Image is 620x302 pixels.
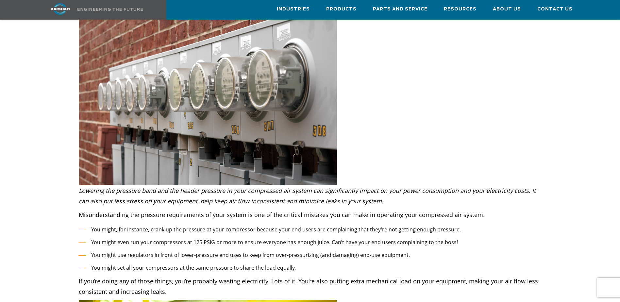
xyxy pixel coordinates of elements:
li: You might set all your compressors at the same pressure to share the load equally. [79,263,542,273]
span: Industries [277,6,310,13]
a: Products [326,0,357,18]
a: About Us [493,0,521,18]
img: kaishan logo [36,3,85,15]
span: Resources [444,6,477,13]
p: Misunderstanding the pressure requirements of your system is one of the critical mistakes you can... [79,210,542,220]
img: Electric [79,13,337,185]
li: You might, for instance, crank up the pressure at your compressor because your end users are comp... [79,225,542,234]
li: You might use regulators in front of lower-pressure end uses to keep from over-pressurizing (and ... [79,250,542,260]
span: Parts and Service [373,6,427,13]
p: If you’re doing any of those things, you’re probably wasting electricity. Lots of it. You’re also... [79,276,542,297]
li: You might even run your compressors at 125 PSIG or more to ensure everyone has enough juice. Can’... [79,238,542,247]
a: Parts and Service [373,0,427,18]
em: Lowering the pressure band and the header pressure in your compressed air system can significantl... [79,187,536,205]
span: Contact Us [537,6,573,13]
span: Products [326,6,357,13]
a: Resources [444,0,477,18]
a: Industries [277,0,310,18]
a: Contact Us [537,0,573,18]
span: About Us [493,6,521,13]
img: Engineering the future [77,8,143,11]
